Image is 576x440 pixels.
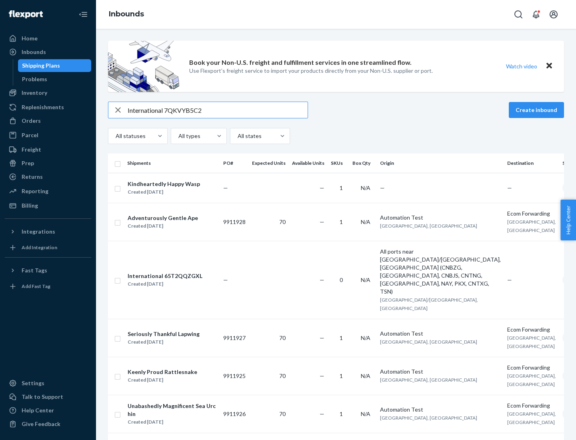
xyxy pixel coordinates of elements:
[22,159,34,167] div: Prep
[507,326,556,334] div: Ecom Forwarding
[128,368,197,376] div: Keenly Proud Rattlesnake
[507,210,556,218] div: Ecom Forwarding
[128,214,198,222] div: Adventurously Gentle Ape
[340,184,343,191] span: 1
[507,411,556,425] span: [GEOGRAPHIC_DATA], [GEOGRAPHIC_DATA]
[189,58,412,67] p: Book your Non-U.S. freight and fulfillment services in one streamlined flow.
[560,200,576,240] span: Help Center
[18,59,92,72] a: Shipping Plans
[22,131,38,139] div: Parcel
[109,10,144,18] a: Inbounds
[528,6,544,22] button: Open notifications
[220,395,249,433] td: 9911926
[320,410,324,417] span: —
[279,372,286,379] span: 70
[5,241,91,254] a: Add Integration
[22,146,41,154] div: Freight
[220,357,249,395] td: 9911925
[5,129,91,142] a: Parcel
[5,377,91,390] a: Settings
[340,334,343,341] span: 1
[5,225,91,238] button: Integrations
[22,202,38,210] div: Billing
[22,283,50,290] div: Add Fast Tag
[320,334,324,341] span: —
[128,280,202,288] div: Created [DATE]
[361,218,370,225] span: N/A
[5,157,91,170] a: Prep
[22,420,60,428] div: Give Feedback
[22,173,43,181] div: Returns
[128,272,202,280] div: International 65T2QQZGXL
[128,338,200,346] div: Created [DATE]
[249,154,289,173] th: Expected Units
[128,188,200,196] div: Created [DATE]
[509,102,564,118] button: Create inbound
[128,102,308,118] input: Search inbounds by name, destination, msku...
[128,402,216,418] div: Unabashedly Magnificent Sea Urchin
[504,154,559,173] th: Destination
[22,266,47,274] div: Fast Tags
[507,364,556,372] div: Ecom Forwarding
[22,89,47,97] div: Inventory
[22,244,57,251] div: Add Integration
[361,276,370,283] span: N/A
[220,154,249,173] th: PO#
[128,330,200,338] div: Seriously Thankful Lapwing
[507,335,556,349] span: [GEOGRAPHIC_DATA], [GEOGRAPHIC_DATA]
[237,132,238,140] input: All states
[18,73,92,86] a: Problems
[380,377,477,383] span: [GEOGRAPHIC_DATA], [GEOGRAPHIC_DATA]
[507,373,556,387] span: [GEOGRAPHIC_DATA], [GEOGRAPHIC_DATA]
[22,228,55,236] div: Integrations
[361,372,370,379] span: N/A
[380,184,385,191] span: —
[5,264,91,277] button: Fast Tags
[340,372,343,379] span: 1
[320,372,324,379] span: —
[507,184,512,191] span: —
[223,276,228,283] span: —
[22,34,38,42] div: Home
[5,114,91,127] a: Orders
[289,154,328,173] th: Available Units
[380,330,501,338] div: Automation Test
[279,218,286,225] span: 70
[328,154,349,173] th: SKUs
[380,415,477,421] span: [GEOGRAPHIC_DATA], [GEOGRAPHIC_DATA]
[546,6,562,22] button: Open account menu
[340,410,343,417] span: 1
[380,297,478,311] span: [GEOGRAPHIC_DATA]/[GEOGRAPHIC_DATA], [GEOGRAPHIC_DATA]
[380,339,477,345] span: [GEOGRAPHIC_DATA], [GEOGRAPHIC_DATA]
[5,46,91,58] a: Inbounds
[380,406,501,414] div: Automation Test
[128,180,200,188] div: Kindheartedly Happy Wasp
[22,62,60,70] div: Shipping Plans
[22,48,46,56] div: Inbounds
[320,184,324,191] span: —
[22,75,47,83] div: Problems
[115,132,116,140] input: All statuses
[377,154,504,173] th: Origin
[349,154,377,173] th: Box Qty
[380,223,477,229] span: [GEOGRAPHIC_DATA], [GEOGRAPHIC_DATA]
[5,404,91,417] a: Help Center
[124,154,220,173] th: Shipments
[5,185,91,198] a: Reporting
[5,390,91,403] a: Talk to Support
[5,86,91,99] a: Inventory
[544,60,554,72] button: Close
[380,368,501,376] div: Automation Test
[501,60,542,72] button: Watch video
[223,184,228,191] span: —
[507,219,556,233] span: [GEOGRAPHIC_DATA], [GEOGRAPHIC_DATA]
[9,10,43,18] img: Flexport logo
[380,214,501,222] div: Automation Test
[320,218,324,225] span: —
[380,248,501,296] div: All ports near [GEOGRAPHIC_DATA]/[GEOGRAPHIC_DATA], [GEOGRAPHIC_DATA] (CNBZG, [GEOGRAPHIC_DATA], ...
[361,184,370,191] span: N/A
[128,418,216,426] div: Created [DATE]
[22,117,41,125] div: Orders
[5,32,91,45] a: Home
